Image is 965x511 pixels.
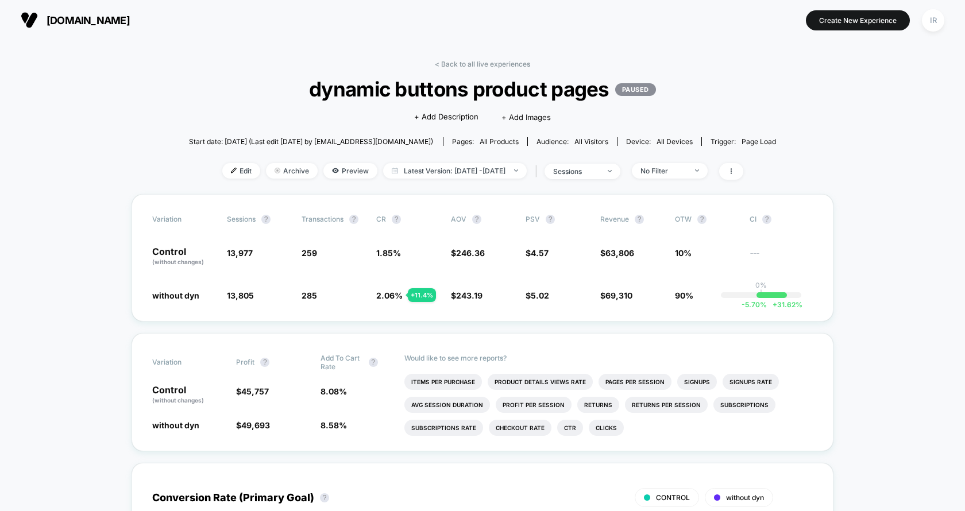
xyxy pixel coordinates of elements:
[656,493,690,502] span: CONTROL
[608,170,612,172] img: end
[755,281,767,289] p: 0%
[21,11,38,29] img: Visually logo
[152,258,204,265] span: (without changes)
[451,215,466,223] span: AOV
[589,420,624,436] li: Clicks
[435,60,530,68] a: < Back to all live experiences
[376,248,401,258] span: 1.85 %
[806,10,910,30] button: Create New Experience
[526,291,549,300] span: $
[742,300,767,309] span: -5.70 %
[321,386,347,396] span: 8.08 %
[760,289,762,298] p: |
[767,300,802,309] span: 31.62 %
[635,215,644,224] button: ?
[152,247,215,266] p: Control
[514,169,518,172] img: end
[675,291,693,300] span: 90%
[189,137,433,146] span: Start date: [DATE] (Last edit [DATE] by [EMAIL_ADDRESS][DOMAIN_NAME])
[489,420,551,436] li: Checkout Rate
[241,420,270,430] span: 49,693
[404,354,813,362] p: Would like to see more reports?
[574,137,608,146] span: All Visitors
[227,215,256,223] span: Sessions
[231,168,237,173] img: edit
[369,358,378,367] button: ?
[152,291,199,300] span: without dyn
[695,169,699,172] img: end
[376,291,403,300] span: 2.06 %
[605,291,632,300] span: 69,310
[261,215,271,224] button: ?
[452,137,519,146] div: Pages:
[218,77,747,101] span: dynamic buttons product pages
[414,111,478,123] span: + Add Description
[222,163,260,179] span: Edit
[762,215,771,224] button: ?
[320,493,329,502] button: ?
[675,248,692,258] span: 10%
[488,374,593,390] li: Product Details Views Rate
[376,215,386,223] span: CR
[260,358,269,367] button: ?
[600,248,634,258] span: $
[392,168,398,173] img: calendar
[605,248,634,258] span: 63,806
[152,385,225,405] p: Control
[557,420,583,436] li: Ctr
[617,137,701,146] span: Device:
[501,113,551,122] span: + Add Images
[17,11,133,29] button: [DOMAIN_NAME]
[599,374,671,390] li: Pages Per Session
[496,397,572,413] li: Profit Per Session
[536,137,608,146] div: Audience:
[227,291,254,300] span: 13,805
[241,386,269,396] span: 45,757
[480,137,519,146] span: all products
[47,14,130,26] span: [DOMAIN_NAME]
[392,215,401,224] button: ?
[275,168,280,173] img: end
[302,215,343,223] span: Transactions
[723,374,779,390] li: Signups Rate
[615,83,656,96] p: PAUSED
[227,248,253,258] span: 13,977
[404,420,483,436] li: Subscriptions Rate
[531,291,549,300] span: 5.02
[152,397,204,404] span: (without changes)
[408,288,436,302] div: + 11.4 %
[677,374,717,390] li: Signups
[531,248,549,258] span: 4.57
[349,215,358,224] button: ?
[697,215,707,224] button: ?
[152,420,199,430] span: without dyn
[526,248,549,258] span: $
[266,163,318,179] span: Archive
[302,291,317,300] span: 285
[750,215,813,224] span: CI
[236,420,270,430] span: $
[404,397,490,413] li: Avg Session Duration
[711,137,776,146] div: Trigger:
[713,397,775,413] li: Subscriptions
[321,354,363,371] span: Add To Cart Rate
[657,137,693,146] span: all devices
[236,386,269,396] span: $
[675,215,738,224] span: OTW
[577,397,619,413] li: Returns
[625,397,708,413] li: Returns Per Session
[750,250,813,266] span: ---
[152,215,215,224] span: Variation
[526,215,540,223] span: PSV
[922,9,944,32] div: IR
[321,420,347,430] span: 8.58 %
[472,215,481,224] button: ?
[640,167,686,175] div: No Filter
[546,215,555,224] button: ?
[456,291,482,300] span: 243.19
[383,163,527,179] span: Latest Version: [DATE] - [DATE]
[532,163,545,180] span: |
[553,167,599,176] div: sessions
[451,248,485,258] span: $
[302,248,317,258] span: 259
